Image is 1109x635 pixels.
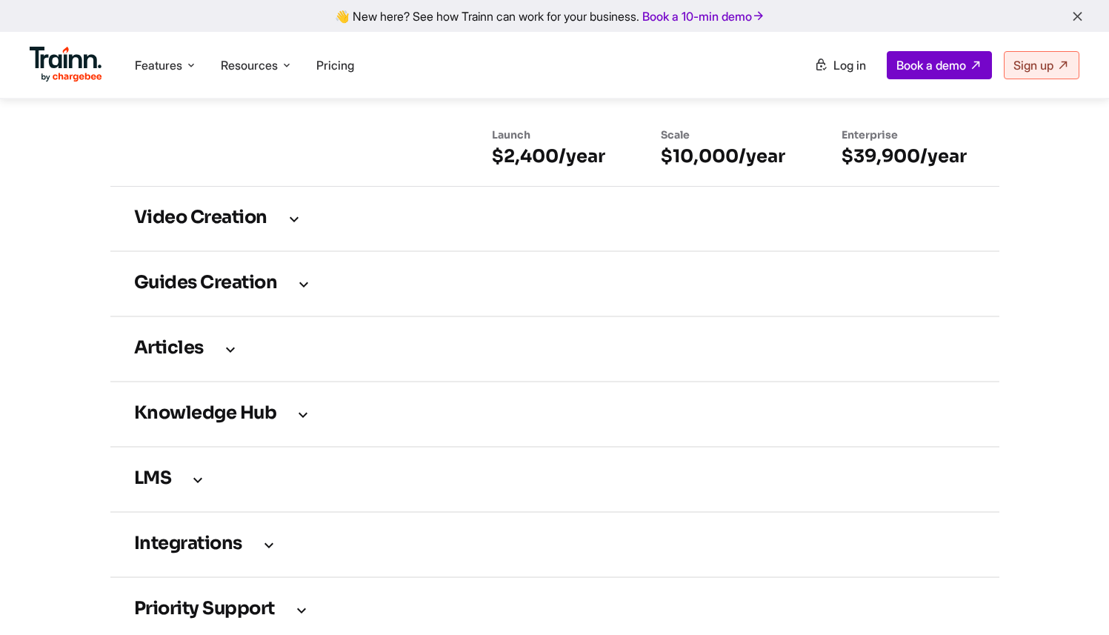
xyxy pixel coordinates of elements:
[661,128,690,142] span: Scale
[221,57,278,73] span: Resources
[492,144,613,168] h6: $2,400/year
[1013,58,1053,73] span: Sign up
[9,9,1100,23] div: 👋 New here? See how Trainn can work for your business.
[1004,51,1079,79] a: Sign up
[833,58,866,73] span: Log in
[134,602,976,618] h3: Priority support
[661,144,794,168] h6: $10,000/year
[134,406,976,422] h3: Knowledge Hub
[134,471,976,488] h3: LMS
[134,210,976,227] h3: Video Creation
[492,128,530,142] span: Launch
[639,6,768,27] a: Book a 10-min demo
[896,58,966,73] span: Book a demo
[805,52,875,79] a: Log in
[134,536,976,553] h3: Integrations
[842,144,976,168] h6: $39,900/year
[134,276,976,292] h3: Guides creation
[134,341,976,357] h3: Articles
[316,58,354,73] a: Pricing
[135,57,182,73] span: Features
[887,51,992,79] a: Book a demo
[30,47,102,82] img: Trainn Logo
[1035,564,1109,635] iframe: Chat Widget
[842,128,898,142] span: Enterprise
